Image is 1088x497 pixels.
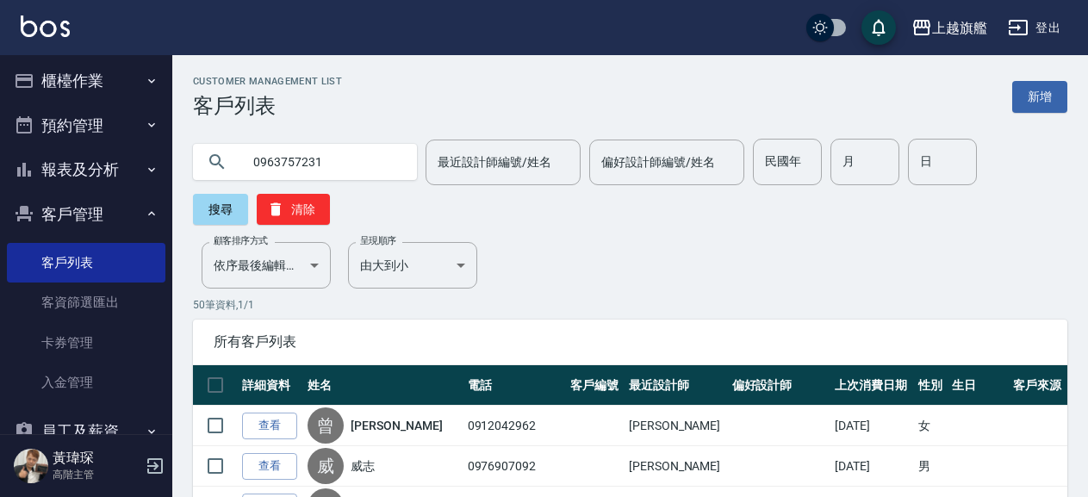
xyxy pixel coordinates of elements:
th: 姓名 [303,365,463,406]
a: 新增 [1012,81,1067,113]
th: 生日 [948,365,1010,406]
td: 0976907092 [463,446,567,487]
a: 查看 [242,413,297,439]
button: 清除 [257,194,330,225]
th: 上次消費日期 [830,365,913,406]
th: 最近設計師 [625,365,728,406]
td: [DATE] [830,446,913,487]
input: 搜尋關鍵字 [241,139,403,185]
div: 上越旗艦 [932,17,987,39]
button: 上越旗艦 [905,10,994,46]
div: 依序最後編輯時間 [202,242,331,289]
td: 女 [914,406,948,446]
button: 客戶管理 [7,192,165,237]
div: 由大到小 [348,242,477,289]
th: 客戶來源 [1009,365,1067,406]
button: 櫃檯作業 [7,59,165,103]
button: 報表及分析 [7,147,165,192]
span: 所有客戶列表 [214,333,1047,351]
h3: 客戶列表 [193,94,342,118]
div: 威 [308,448,344,484]
th: 偏好設計師 [728,365,831,406]
a: [PERSON_NAME] [351,417,442,434]
h2: Customer Management List [193,76,342,87]
td: [PERSON_NAME] [625,446,728,487]
img: Logo [21,16,70,37]
button: 預約管理 [7,103,165,148]
th: 客戶編號 [566,365,625,406]
a: 入金管理 [7,363,165,402]
img: Person [14,449,48,483]
button: 員工及薪資 [7,409,165,454]
th: 電話 [463,365,567,406]
a: 客資篩選匯出 [7,283,165,322]
a: 查看 [242,453,297,480]
a: 威志 [351,457,375,475]
th: 詳細資料 [238,365,303,406]
td: 男 [914,446,948,487]
button: 登出 [1001,12,1067,44]
a: 卡券管理 [7,323,165,363]
td: [DATE] [830,406,913,446]
label: 顧客排序方式 [214,234,268,247]
td: 0912042962 [463,406,567,446]
a: 客戶列表 [7,243,165,283]
div: 曾 [308,407,344,444]
p: 高階主管 [53,467,140,482]
p: 50 筆資料, 1 / 1 [193,297,1067,313]
td: [PERSON_NAME] [625,406,728,446]
button: 搜尋 [193,194,248,225]
button: save [861,10,896,45]
h5: 黃瑋琛 [53,450,140,467]
label: 呈現順序 [360,234,396,247]
th: 性別 [914,365,948,406]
